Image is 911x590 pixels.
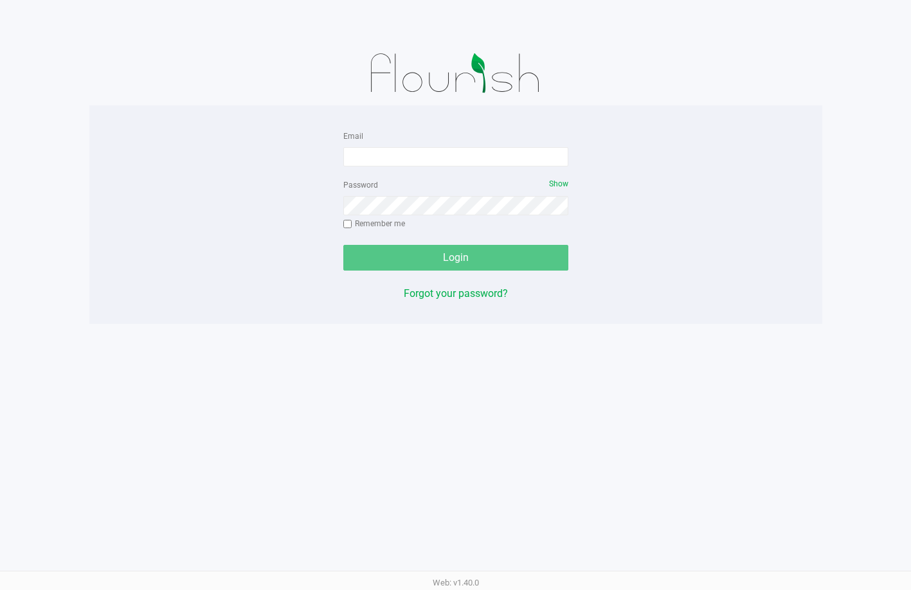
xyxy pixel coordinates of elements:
input: Remember me [343,220,352,229]
label: Password [343,179,378,191]
button: Forgot your password? [404,286,508,301]
label: Remember me [343,218,405,229]
span: Web: v1.40.0 [433,578,479,587]
label: Email [343,130,363,142]
span: Show [549,179,568,188]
